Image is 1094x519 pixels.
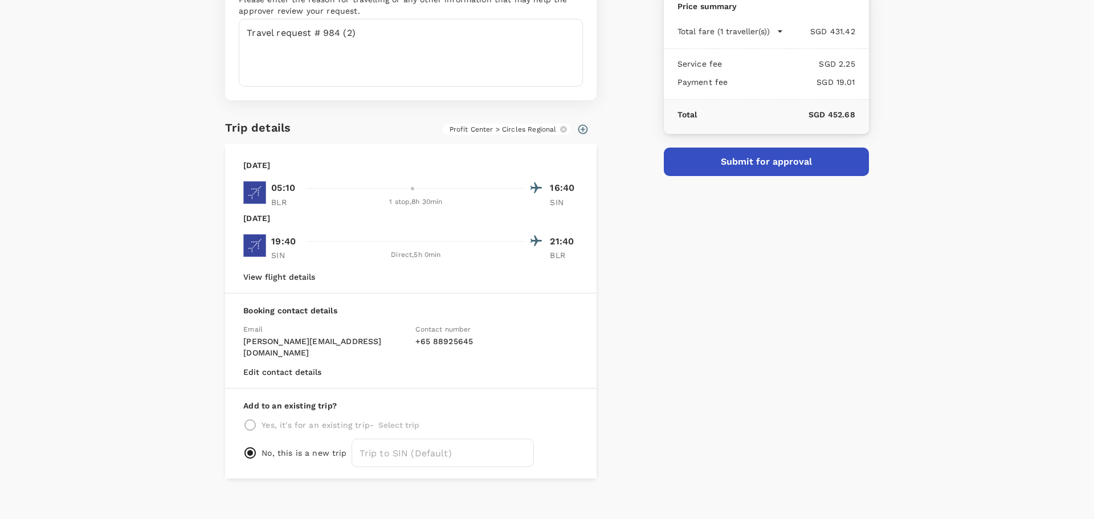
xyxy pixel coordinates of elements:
[243,336,406,358] p: [PERSON_NAME][EMAIL_ADDRESS][DOMAIN_NAME]
[262,447,346,459] p: No, this is a new trip
[262,419,374,431] p: Yes, it's for an existing trip -
[697,109,855,120] p: SGD 452.68
[677,109,697,120] p: Total
[271,235,296,248] p: 19:40
[243,325,263,333] span: Email
[550,250,578,261] p: BLR
[677,26,783,37] button: Total fare (1 traveller(s))
[243,234,266,257] img: 6E
[677,58,722,70] p: Service fee
[728,76,855,88] p: SGD 19.01
[243,305,578,316] p: Booking contact details
[307,250,525,261] div: Direct , 5h 0min
[415,325,471,333] span: Contact number
[243,367,321,377] button: Edit contact details
[677,1,855,12] p: Price summary
[271,197,300,208] p: BLR
[783,26,855,37] p: SGD 431.42
[550,235,578,248] p: 21:40
[225,118,291,137] h6: Trip details
[243,400,578,411] p: Add to an existing trip?
[443,124,571,135] div: Profit Center > Circles Regional
[677,26,770,37] p: Total fare (1 traveller(s))
[664,148,869,176] button: Submit for approval
[271,181,295,195] p: 05:10
[271,250,300,261] p: SIN
[550,197,578,208] p: SIN
[307,197,525,208] div: 1 stop , 8h 30min
[243,272,315,281] button: View flight details
[550,181,578,195] p: 16:40
[722,58,855,70] p: SGD 2.25
[443,125,564,134] span: Profit Center > Circles Regional
[243,160,270,171] p: [DATE]
[243,212,270,224] p: [DATE]
[677,76,728,88] p: Payment fee
[352,439,534,467] input: Trip to SIN (Default)
[415,336,578,347] p: + 65 88925645
[243,181,266,204] img: 6E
